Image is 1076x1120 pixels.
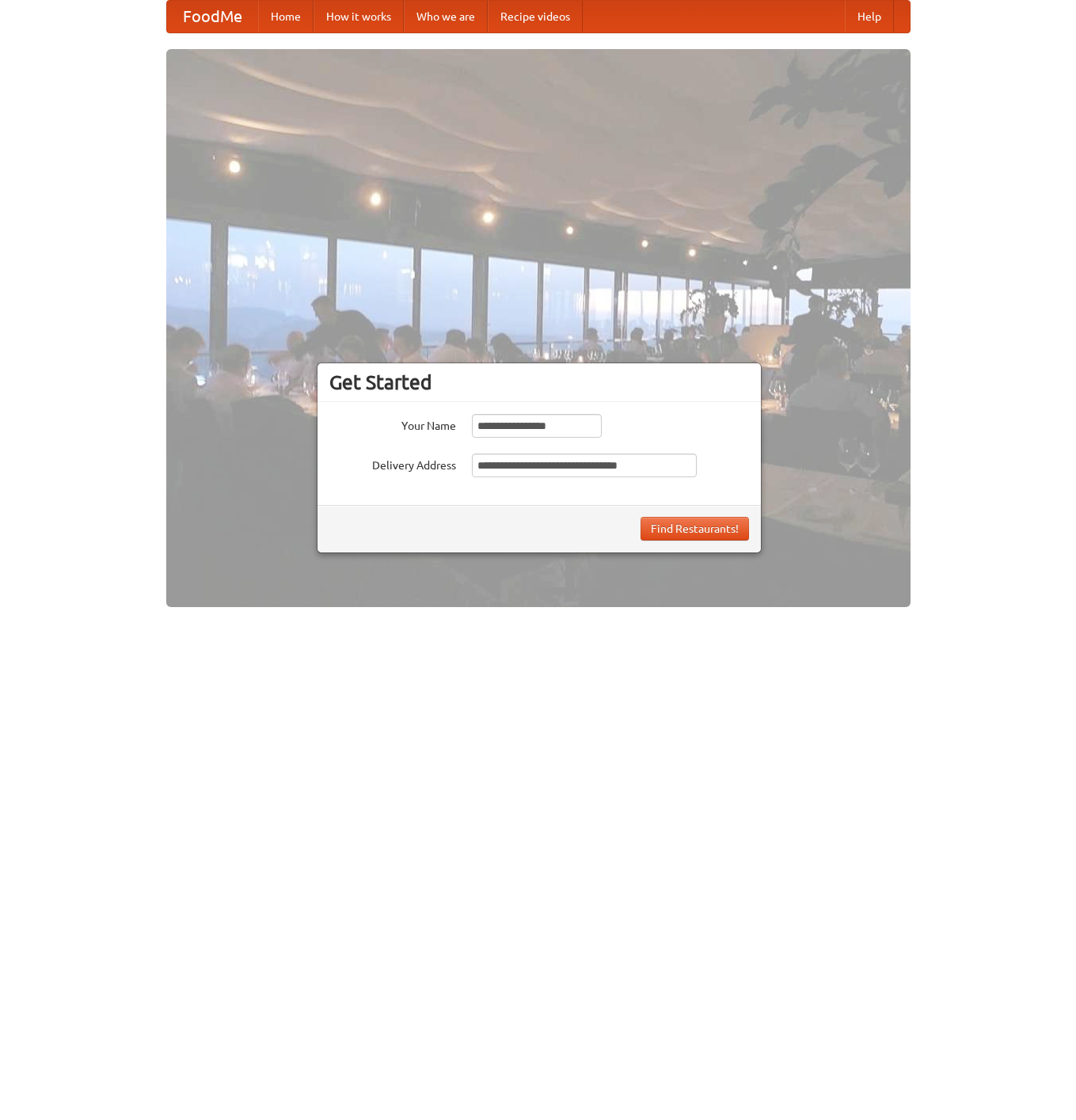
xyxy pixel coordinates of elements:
label: Your Name [329,414,456,434]
a: Recipe videos [488,1,583,32]
a: Help [845,1,894,32]
a: Who we are [404,1,488,32]
a: FoodMe [167,1,258,32]
a: How it works [314,1,404,32]
button: Find Restaurants! [641,517,749,541]
h3: Get Started [329,370,749,394]
a: Home [258,1,314,32]
label: Delivery Address [329,454,456,473]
